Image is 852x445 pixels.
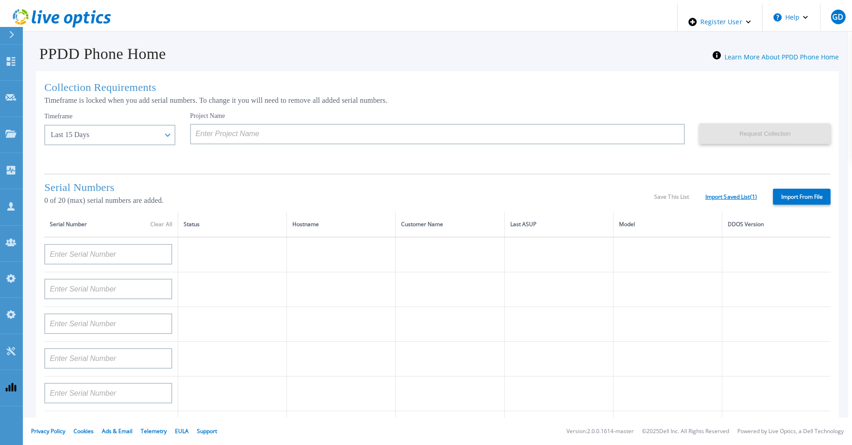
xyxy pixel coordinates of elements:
li: Powered by Live Optics, a Dell Technology [737,429,844,434]
a: Ads & Email [102,427,132,435]
h1: Serial Numbers [44,181,654,194]
label: Timeframe [44,113,73,120]
h1: Collection Requirements [44,81,831,94]
input: Enter Serial Number [44,348,172,369]
p: Timeframe is locked when you add serial numbers. To change it you will need to remove all added s... [44,96,831,105]
input: Enter Project Name [190,124,685,144]
a: Learn More About PPDD Phone Home [725,53,839,61]
th: Customer Name [396,212,504,237]
input: Enter Serial Number [44,313,172,334]
li: Version: 2.0.0.1614-master [566,429,634,434]
th: Last ASUP [504,212,613,237]
button: Request Collection [699,123,831,144]
span: GD [832,13,843,21]
li: © 2025 Dell Inc. All Rights Reserved [642,429,729,434]
h1: PPDD Phone Home [26,45,166,63]
a: Telemetry [141,427,167,435]
a: EULA [175,427,189,435]
input: Enter Serial Number [44,279,172,299]
a: Privacy Policy [31,427,65,435]
div: Serial Number [50,219,172,229]
th: Hostname [287,212,396,237]
a: Support [197,427,217,435]
th: Model [613,212,722,237]
input: Enter Serial Number [44,244,172,265]
input: Enter Serial Number [44,383,172,403]
th: DDOS Version [722,212,831,237]
label: Import From File [773,189,831,205]
a: Import Saved List ( 1 ) [705,194,757,200]
p: 0 of 20 (max) serial numbers are added. [44,196,654,205]
label: Project Name [190,113,225,119]
button: Help [762,4,820,31]
th: Status [178,212,287,237]
a: Cookies [74,427,94,435]
div: Last 15 Days [51,131,159,139]
div: Register User [677,4,762,40]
